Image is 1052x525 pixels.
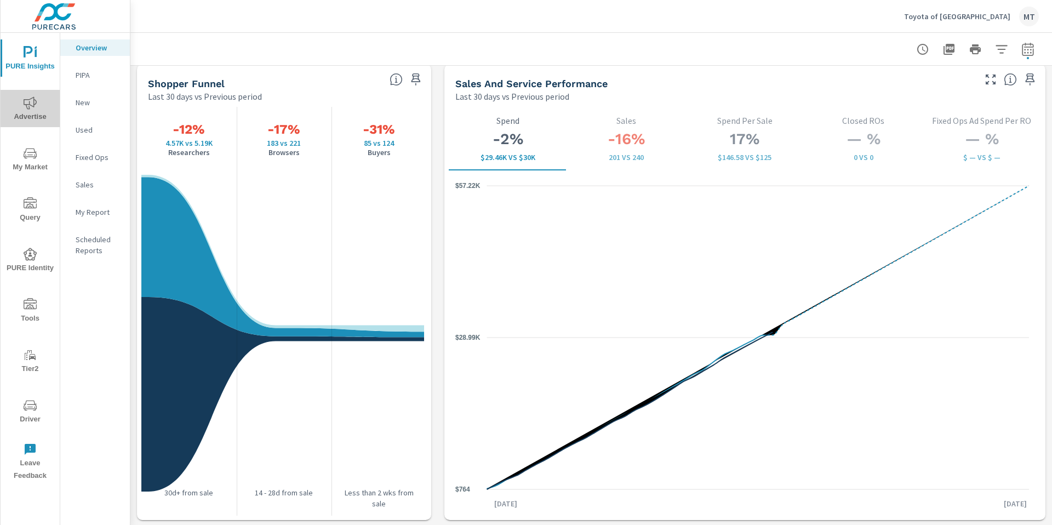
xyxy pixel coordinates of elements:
[455,334,481,341] text: $28.99K
[458,116,558,125] p: Spend
[458,130,558,149] h3: -2%
[455,78,608,89] h5: Sales and Service Performance
[996,498,1034,509] p: [DATE]
[576,153,677,162] p: 201 vs 240
[76,179,121,190] p: Sales
[931,116,1032,125] p: Fixed Ops Ad Spend Per RO
[1021,71,1039,88] span: Save this to your personalized report
[76,97,121,108] p: New
[694,116,795,125] p: Spend Per Sale
[4,399,56,426] span: Driver
[964,38,986,60] button: Print Report
[1017,38,1039,60] button: Select Date Range
[76,42,121,53] p: Overview
[148,78,225,89] h5: Shopper Funnel
[60,204,130,220] div: My Report
[76,207,121,218] p: My Report
[694,130,795,149] h3: 17%
[694,153,795,162] p: $146.58 vs $125
[576,116,677,125] p: Sales
[60,39,130,56] div: Overview
[991,38,1013,60] button: Apply Filters
[76,234,121,256] p: Scheduled Reports
[931,153,1032,162] p: $ — vs $ —
[1,33,60,487] div: nav menu
[4,147,56,174] span: My Market
[576,130,677,149] h3: -16%
[938,38,960,60] button: "Export Report to PDF"
[4,349,56,375] span: Tier2
[148,90,262,103] p: Last 30 days vs Previous period
[455,486,470,493] text: $764
[4,298,56,325] span: Tools
[487,498,525,509] p: [DATE]
[4,248,56,275] span: PURE Identity
[1004,73,1017,86] span: Select a tab to understand performance over the selected time range.
[455,182,481,190] text: $57.22K
[60,149,130,166] div: Fixed Ops
[1019,7,1039,26] div: MT
[4,46,56,73] span: PURE Insights
[4,96,56,123] span: Advertise
[76,70,121,81] p: PIPA
[76,124,121,135] p: Used
[60,176,130,193] div: Sales
[813,116,913,125] p: Closed ROs
[813,130,913,149] h3: — %
[458,153,558,162] p: $29,462 vs $30,001
[390,73,403,86] span: Know where every customer is during their purchase journey. View customer activity from first cli...
[60,67,130,83] div: PIPA
[60,94,130,111] div: New
[904,12,1010,21] p: Toyota of [GEOGRAPHIC_DATA]
[455,90,569,103] p: Last 30 days vs Previous period
[407,71,425,88] span: Save this to your personalized report
[982,71,999,88] button: Make Fullscreen
[4,443,56,482] span: Leave Feedback
[60,122,130,138] div: Used
[76,152,121,163] p: Fixed Ops
[4,197,56,224] span: Query
[813,153,913,162] p: 0 vs 0
[931,130,1032,149] h3: — %
[60,231,130,259] div: Scheduled Reports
